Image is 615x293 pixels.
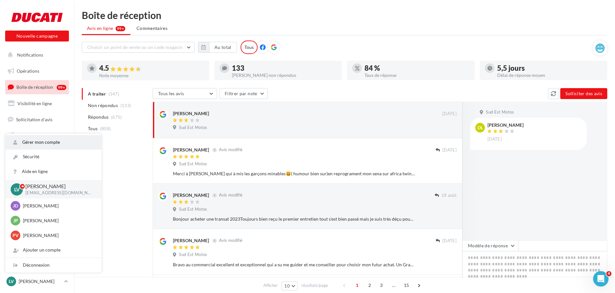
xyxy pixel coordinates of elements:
a: Opérations [4,64,70,78]
span: résultats/page [301,282,328,288]
div: 133 [232,65,337,72]
p: [PERSON_NAME] [19,278,61,285]
div: 4.5 [99,65,204,72]
div: 5,5 jours [497,65,602,72]
a: Campagnes [4,129,70,142]
span: Répondus [88,114,109,120]
a: Aide en ligne [5,164,101,179]
span: 3 [376,280,386,290]
a: Contacts [4,145,70,158]
button: Au total [209,42,237,53]
span: ... [389,280,399,290]
span: [DATE] [487,136,502,142]
span: (133) [120,103,131,108]
span: Tous les avis [158,91,184,96]
p: [EMAIL_ADDRESS][DOMAIN_NAME] [25,190,91,196]
span: Avis modifié [219,193,242,198]
div: Merci à [PERSON_NAME] qui à mis les garçons minables😃( humour bien sur)en reprograment mon sena s... [173,170,415,177]
div: Ajouter un compte [5,243,101,257]
span: 10 [284,283,290,288]
span: Visibilité en ligne [17,101,52,106]
span: (675) [111,114,122,120]
p: [PERSON_NAME] [23,217,94,224]
span: JD [13,203,18,209]
button: Tous les avis [153,88,217,99]
div: [PERSON_NAME] [173,147,209,153]
a: Sollicitation d'avis [4,113,70,126]
button: Notifications [4,48,68,62]
span: Afficher [263,282,278,288]
p: [PERSON_NAME] [23,203,94,209]
span: 18 août [441,193,457,198]
button: Au total [198,42,237,53]
span: Campagnes [16,133,39,138]
span: Lv [9,278,14,285]
div: Délai de réponse moyen [497,73,602,78]
span: (808) [100,126,111,131]
span: [DATE] [442,147,457,153]
a: Médiathèque [4,161,70,174]
iframe: Intercom live chat [593,271,609,287]
div: Boîte de réception [82,10,607,20]
div: Déconnexion [5,258,101,272]
span: 1 [352,280,362,290]
button: Choisir un point de vente ou un code magasin [82,42,194,53]
span: Tous [88,125,98,132]
span: DL [478,124,483,131]
span: Notifications [17,52,43,58]
div: [PERSON_NAME] [173,192,209,198]
span: Sud Est Motos [486,109,514,115]
div: [PERSON_NAME] non répondus [232,73,337,78]
p: [PERSON_NAME] [23,232,94,239]
span: 15 [401,280,412,290]
span: [DATE] [442,238,457,244]
span: Boîte de réception [16,84,53,90]
span: Non répondus [88,102,118,109]
a: Calendrier [4,177,70,190]
p: [PERSON_NAME] [25,183,91,190]
a: Boîte de réception99+ [4,80,70,94]
div: Tous [241,41,258,54]
div: 99+ [57,85,66,90]
div: Bravo au commercial excellent et exceptionnel qui a su me guider et me conseiller pour choisir mo... [173,261,415,268]
span: Avis modifié [219,147,242,152]
span: Sud Est Motos [179,206,207,212]
a: Sécurité [5,150,101,164]
a: Lv [PERSON_NAME] [5,275,69,288]
div: 84 % [364,65,469,72]
span: Commentaires [137,25,167,32]
span: Sud Est Motos [179,125,207,131]
button: Solliciter des avis [560,88,607,99]
button: 10 [281,281,298,290]
button: Modèle de réponse [462,240,518,251]
span: Sollicitation d'avis [16,116,52,122]
span: JP [13,217,18,224]
span: Sud Est Motos [179,252,207,258]
div: [PERSON_NAME] [487,123,524,127]
div: Bonjour acheter une transat 2023Toujours bien reçu le premier entretien tout s'est bien passé mai... [173,216,415,222]
a: Gérer mon compte [5,135,101,150]
div: Taux de réponse [364,73,469,78]
span: Sud Est Motos [179,161,207,167]
button: Nouvelle campagne [5,31,69,41]
div: [PERSON_NAME] [173,237,209,244]
a: Visibilité en ligne [4,97,70,110]
span: Opérations [17,68,39,74]
span: Avis modifié [219,238,242,243]
span: PV [13,232,19,239]
button: Filtrer par note [219,88,268,99]
div: Note moyenne [99,73,204,78]
span: Lv [14,186,20,193]
span: [DATE] [442,111,457,117]
span: 2 [364,280,375,290]
span: 4 [606,271,611,276]
span: Choisir un point de vente ou un code magasin [87,44,183,50]
div: [PERSON_NAME] [173,110,209,117]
